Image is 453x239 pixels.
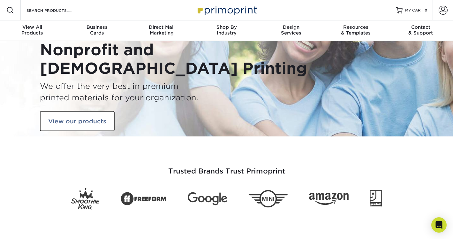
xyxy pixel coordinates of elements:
span: Contact [388,24,453,30]
img: Mini [248,190,288,208]
a: DesignServices [259,20,324,41]
a: Direct MailMarketing [129,20,194,41]
h3: We offer the very best in premium printed materials for your organization. [40,80,222,103]
span: 0 [425,8,427,12]
input: SEARCH PRODUCTS..... [26,6,88,14]
h3: Trusted Brands Trust Primoprint [40,152,413,183]
a: Contact& Support [388,20,453,41]
div: Marketing [129,24,194,36]
h1: Nonprofit and [DEMOGRAPHIC_DATA] Printing [40,41,222,78]
img: Freeform [121,189,167,209]
img: Smoothie King [71,188,100,210]
div: Industry [194,24,259,36]
img: Amazon [309,193,349,205]
a: View our products [40,111,115,131]
img: Primoprint [195,3,259,17]
span: Business [65,24,130,30]
div: & Templates [324,24,389,36]
div: Services [259,24,324,36]
span: MY CART [405,8,423,13]
a: BusinessCards [65,20,130,41]
img: Google [188,192,227,205]
span: Shop By [194,24,259,30]
span: Design [259,24,324,30]
a: Resources& Templates [324,20,389,41]
a: Shop ByIndustry [194,20,259,41]
div: Cards [65,24,130,36]
span: Resources [324,24,389,30]
img: Goodwill [370,190,382,207]
span: Direct Mail [129,24,194,30]
div: Open Intercom Messenger [431,217,447,233]
div: & Support [388,24,453,36]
